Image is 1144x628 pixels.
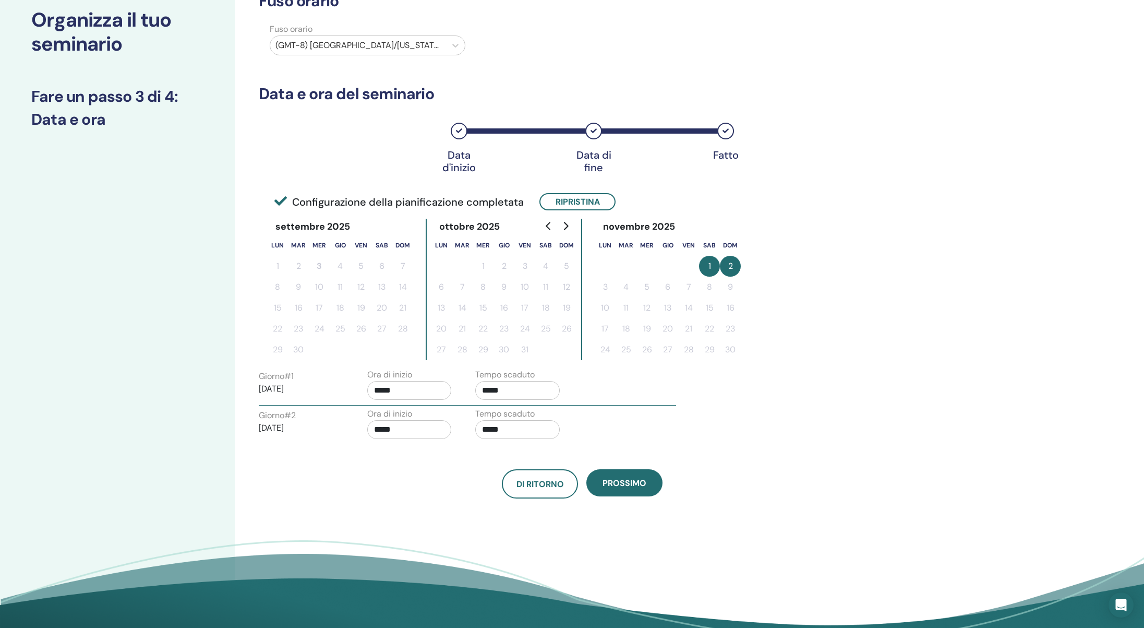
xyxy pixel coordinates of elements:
button: 13 [657,298,678,318]
button: 1 [699,256,720,277]
button: 31 [514,339,535,360]
button: 17 [595,318,616,339]
button: 2 [493,256,514,277]
button: 2 [720,256,741,277]
button: 30 [493,339,514,360]
button: 26 [351,318,371,339]
th: giovedì [330,235,351,256]
button: 25 [330,318,351,339]
button: 6 [431,277,452,298]
h3: Fare un passo 3 di 4 : [31,87,203,106]
button: 22 [267,318,288,339]
button: 29 [699,339,720,360]
button: 14 [392,277,413,298]
th: giovedì [493,235,514,256]
button: 1 [267,256,288,277]
button: 11 [616,298,636,318]
button: 8 [473,277,493,298]
button: Ripristina [539,193,616,210]
button: 15 [699,298,720,318]
button: 27 [371,318,392,339]
button: 12 [636,298,657,318]
th: sabato [371,235,392,256]
button: 18 [616,318,636,339]
button: 24 [309,318,330,339]
th: domenica [392,235,413,256]
button: 13 [371,277,392,298]
button: 18 [330,298,351,318]
button: 28 [392,318,413,339]
button: 30 [720,339,741,360]
th: lunedì [595,235,616,256]
label: Giorno # 2 [259,409,296,422]
button: 4 [330,256,351,277]
div: Data d'inizio [433,149,485,174]
h3: Data e ora [31,110,203,129]
button: 21 [392,298,413,318]
th: sabato [699,235,720,256]
button: 13 [431,298,452,318]
button: 27 [657,339,678,360]
button: 5 [351,256,371,277]
button: 23 [720,318,741,339]
button: 3 [514,256,535,277]
div: ottobre 2025 [431,219,509,235]
button: 28 [678,339,699,360]
button: 29 [473,339,493,360]
button: 9 [493,277,514,298]
button: Prossimo [586,469,663,496]
p: [DATE] [259,422,343,434]
th: giovedì [657,235,678,256]
button: 15 [267,298,288,318]
h3: Data e ora del seminario [259,85,906,103]
label: Tempo scaduto [475,369,535,381]
button: Go to next month [557,216,574,236]
button: 24 [595,339,616,360]
div: settembre 2025 [267,219,359,235]
th: domenica [556,235,577,256]
button: 16 [288,298,309,318]
th: venerdì [351,235,371,256]
button: 22 [473,318,493,339]
button: 28 [452,339,473,360]
button: 12 [351,277,371,298]
h2: Organizza il tuo seminario [31,8,203,56]
th: domenica [720,235,741,256]
button: 6 [657,277,678,298]
button: 14 [452,298,473,318]
th: mercoledì [309,235,330,256]
div: Open Intercom Messenger [1109,593,1134,618]
button: 25 [535,318,556,339]
button: 16 [493,298,514,318]
th: venerdì [514,235,535,256]
button: 22 [699,318,720,339]
button: 3 [309,256,330,277]
div: novembre 2025 [595,219,684,235]
th: venerdì [678,235,699,256]
label: Ora di inizio [367,369,412,381]
button: 6 [371,256,392,277]
button: 26 [556,318,577,339]
button: 5 [636,277,657,298]
div: Data di fine [568,149,620,174]
button: 20 [431,318,452,339]
label: Ora di inizio [367,408,412,420]
button: 8 [699,277,720,298]
button: 12 [556,277,577,298]
button: 9 [720,277,741,298]
th: lunedì [267,235,288,256]
button: 3 [595,277,616,298]
button: 2 [288,256,309,277]
label: Fuso orario [263,23,472,35]
button: 16 [720,298,741,318]
button: 19 [556,298,577,318]
button: 29 [267,339,288,360]
th: martedì [288,235,309,256]
div: Fatto [700,149,752,161]
span: Di ritorno [516,479,564,490]
button: 10 [595,298,616,318]
label: Giorno # 1 [259,370,294,383]
button: 1 [473,256,493,277]
button: 18 [535,298,556,318]
p: [DATE] [259,383,343,395]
